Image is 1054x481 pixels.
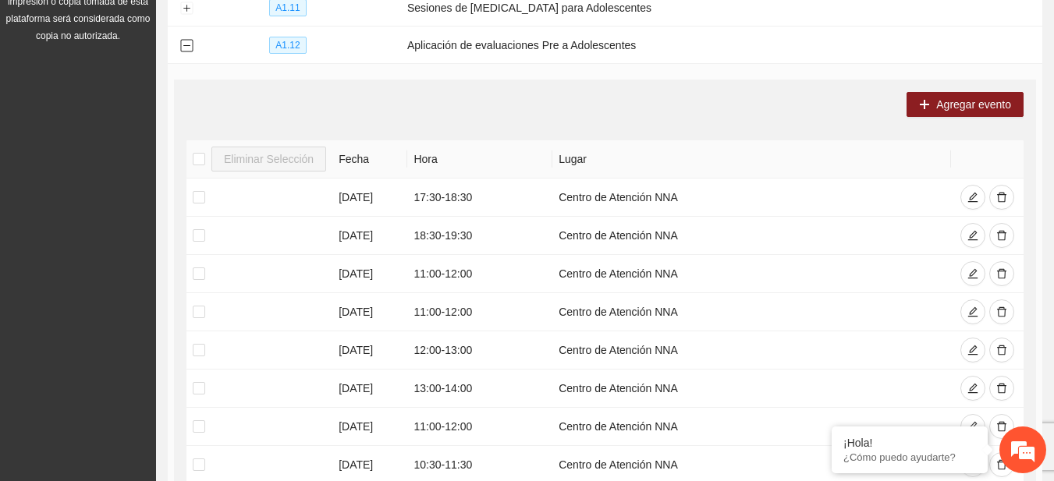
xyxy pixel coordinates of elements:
[960,414,985,439] button: edit
[989,223,1014,248] button: delete
[407,140,552,179] th: Hora
[989,376,1014,401] button: delete
[996,383,1007,395] span: delete
[960,261,985,286] button: edit
[552,179,950,217] td: Centro de Atención NNA
[989,452,1014,477] button: delete
[960,338,985,363] button: edit
[967,230,978,242] span: edit
[996,268,1007,281] span: delete
[407,370,552,408] td: 13:00 - 14:00
[996,230,1007,242] span: delete
[180,2,193,15] button: Expand row
[989,299,1014,324] button: delete
[180,40,193,52] button: Collapse row
[552,408,950,446] td: Centro de Atención NNA
[552,293,950,331] td: Centro de Atención NNA
[90,154,215,311] span: Estamos en línea.
[407,217,552,255] td: 18:30 - 19:30
[8,317,297,372] textarea: Escriba su mensaje y pulse “Intro”
[552,255,950,293] td: Centro de Atención NNA
[960,185,985,210] button: edit
[332,217,407,255] td: [DATE]
[332,293,407,331] td: [DATE]
[332,408,407,446] td: [DATE]
[407,331,552,370] td: 12:00 - 13:00
[996,421,1007,433] span: delete
[989,185,1014,210] button: delete
[960,299,985,324] button: edit
[401,27,1042,64] td: Aplicación de evaluaciones Pre a Adolescentes
[332,179,407,217] td: [DATE]
[332,255,407,293] td: [DATE]
[907,92,1024,117] button: plusAgregar evento
[332,370,407,408] td: [DATE]
[967,192,978,204] span: edit
[967,345,978,357] span: edit
[967,383,978,395] span: edit
[967,421,978,433] span: edit
[843,437,976,449] div: ¡Hola!
[552,217,950,255] td: Centro de Atención NNA
[960,223,985,248] button: edit
[211,147,326,172] button: Eliminar Selección
[407,293,552,331] td: 11:00 - 12:00
[996,459,1007,472] span: delete
[996,306,1007,319] span: delete
[996,345,1007,357] span: delete
[960,376,985,401] button: edit
[843,451,976,463] p: ¿Cómo puedo ayudarte?
[552,370,950,408] td: Centro de Atención NNA
[552,331,950,370] td: Centro de Atención NNA
[269,37,306,54] span: A1.12
[407,255,552,293] td: 11:00 - 12:00
[967,306,978,319] span: edit
[967,268,978,281] span: edit
[989,261,1014,286] button: delete
[407,408,552,446] td: 11:00 - 12:00
[996,192,1007,204] span: delete
[552,140,950,179] th: Lugar
[989,414,1014,439] button: delete
[256,8,293,45] div: Minimizar ventana de chat en vivo
[919,99,930,111] span: plus
[332,331,407,370] td: [DATE]
[936,96,1011,113] span: Agregar evento
[989,338,1014,363] button: delete
[332,140,407,179] th: Fecha
[81,80,262,100] div: Chatee con nosotros ahora
[407,179,552,217] td: 17:30 - 18:30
